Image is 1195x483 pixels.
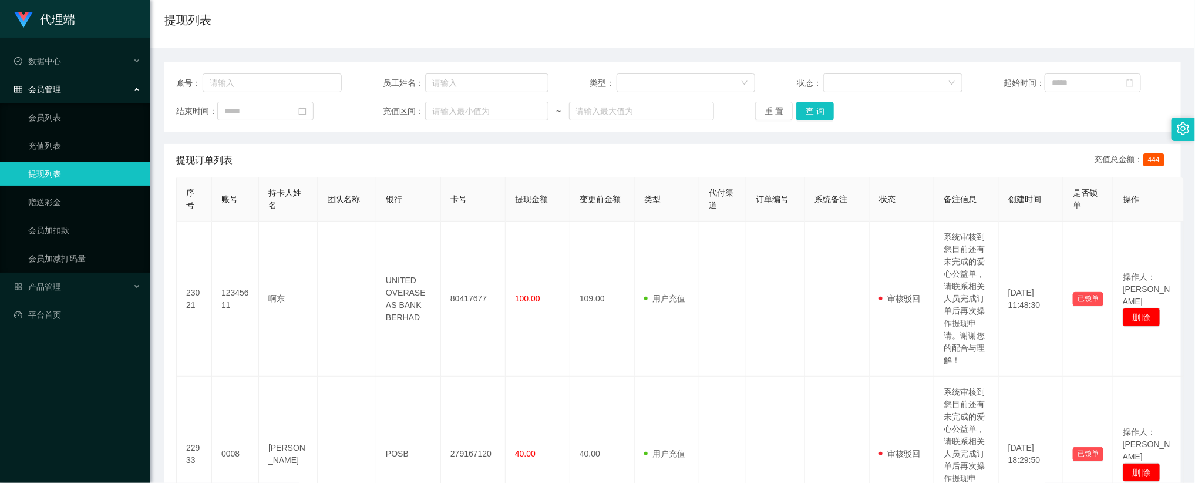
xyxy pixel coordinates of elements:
[644,194,661,204] span: 类型
[383,77,425,89] span: 员工姓名：
[1177,122,1190,135] i: 图标: setting
[298,107,307,115] i: 图标: calendar
[879,449,920,458] span: 审核驳回
[570,222,635,377] td: 109.00
[376,222,441,377] td: UNITED OVERASEAS BANK BERHAD
[386,194,402,204] span: 银行
[814,194,847,204] span: 系统备注
[1126,79,1134,87] i: 图标: calendar
[259,222,318,377] td: 啊东
[40,1,75,38] h1: 代理端
[327,194,360,204] span: 团队名称
[1073,447,1103,461] button: 已锁单
[1094,153,1169,167] div: 充值总金额：
[176,77,203,89] span: 账号：
[797,77,823,89] span: 状态：
[934,222,999,377] td: 系统审核到您目前还有未完成的爱心公益单，请联系相关人员完成订单后再次操作提现申请。谢谢您的配合与理解！
[1143,153,1164,166] span: 444
[1123,308,1160,327] button: 删 除
[450,194,467,204] span: 卡号
[176,153,233,167] span: 提现订单列表
[755,102,793,120] button: 重 置
[1004,77,1045,89] span: 起始时间：
[1123,463,1160,482] button: 删 除
[644,449,685,458] span: 用户充值
[879,194,896,204] span: 状态
[203,73,342,92] input: 请输入
[28,162,141,186] a: 提现列表
[1123,272,1170,306] span: 操作人：[PERSON_NAME]
[999,222,1063,377] td: [DATE] 11:48:30
[515,294,540,303] span: 100.00
[590,77,617,89] span: 类型：
[944,194,977,204] span: 备注信息
[14,14,75,24] a: 代理端
[212,222,259,377] td: 12345611
[28,106,141,129] a: 会员列表
[186,188,194,210] span: 序号
[177,222,212,377] td: 23021
[796,102,834,120] button: 查 询
[515,194,548,204] span: 提现金额
[14,12,33,28] img: logo.9652507e.png
[644,294,685,303] span: 用户充值
[28,219,141,242] a: 会员加扣款
[268,188,301,210] span: 持卡人姓名
[14,303,141,327] a: 图标: dashboard平台首页
[756,194,789,204] span: 订单编号
[1008,194,1041,204] span: 创建时间
[1073,188,1098,210] span: 是否锁单
[441,222,506,377] td: 80417677
[569,102,714,120] input: 请输入最大值为
[14,85,22,93] i: 图标: table
[14,57,22,65] i: 图标: check-circle-o
[176,105,217,118] span: 结束时间：
[580,194,621,204] span: 变更前金额
[14,85,61,94] span: 会员管理
[14,56,61,66] span: 数据中心
[425,73,548,92] input: 请输入
[221,194,238,204] span: 账号
[164,11,211,29] h1: 提现列表
[948,79,955,88] i: 图标: down
[1073,292,1103,306] button: 已锁单
[879,294,920,303] span: 审核驳回
[548,105,569,118] span: ~
[741,79,748,88] i: 图标: down
[28,134,141,157] a: 充值列表
[383,105,425,118] span: 充值区间：
[709,188,733,210] span: 代付渠道
[515,449,536,458] span: 40.00
[1123,194,1139,204] span: 操作
[14,282,61,291] span: 产品管理
[1123,427,1170,461] span: 操作人：[PERSON_NAME]
[28,190,141,214] a: 赠送彩金
[28,247,141,270] a: 会员加减打码量
[14,283,22,291] i: 图标: appstore-o
[425,102,548,120] input: 请输入最小值为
